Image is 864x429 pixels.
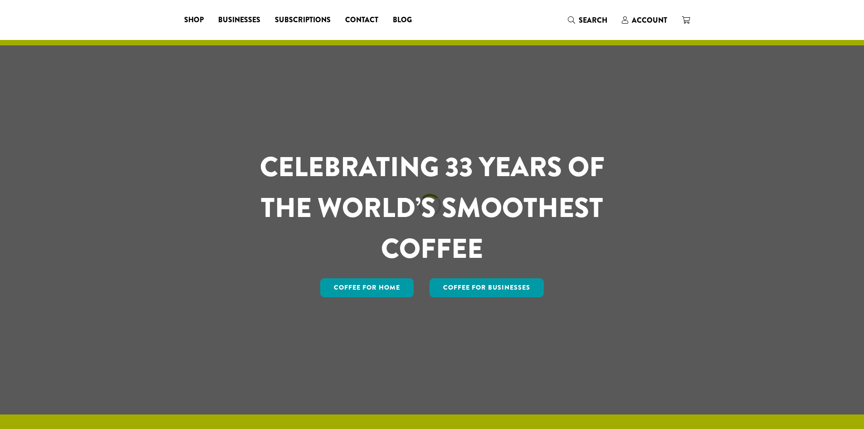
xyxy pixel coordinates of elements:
[320,278,414,297] a: Coffee for Home
[345,15,378,26] span: Contact
[233,147,631,269] h1: CELEBRATING 33 YEARS OF THE WORLD’S SMOOTHEST COFFEE
[430,278,544,297] a: Coffee For Businesses
[561,13,615,28] a: Search
[184,15,204,26] span: Shop
[275,15,331,26] span: Subscriptions
[615,13,674,28] a: Account
[268,13,338,27] a: Subscriptions
[386,13,419,27] a: Blog
[211,13,268,27] a: Businesses
[218,15,260,26] span: Businesses
[393,15,412,26] span: Blog
[579,15,607,25] span: Search
[177,13,211,27] a: Shop
[632,15,667,25] span: Account
[338,13,386,27] a: Contact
